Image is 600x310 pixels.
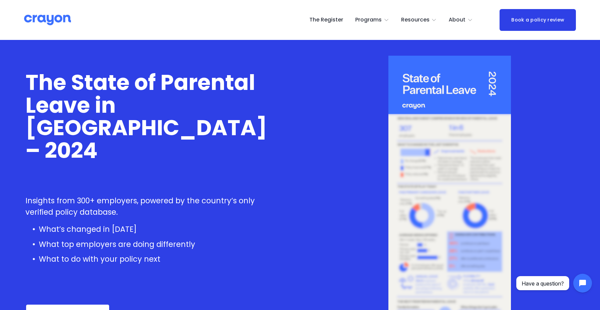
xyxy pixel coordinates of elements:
img: Crayon [24,14,71,26]
a: folder dropdown [355,15,389,25]
p: What’s changed in [DATE] [39,224,275,235]
p: Insights from 300+ employers, powered by the country’s only verified policy database. [25,195,275,218]
a: Book a policy review [500,9,576,31]
span: Resources [401,15,430,25]
a: folder dropdown [401,15,437,25]
a: folder dropdown [449,15,473,25]
p: What to do with your policy next [39,254,275,265]
a: The Register [309,15,343,25]
h1: The State of Parental Leave in [GEOGRAPHIC_DATA] – 2024 [25,71,275,162]
span: About [449,15,465,25]
span: Programs [355,15,382,25]
p: What top employers are doing differently [39,239,275,250]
